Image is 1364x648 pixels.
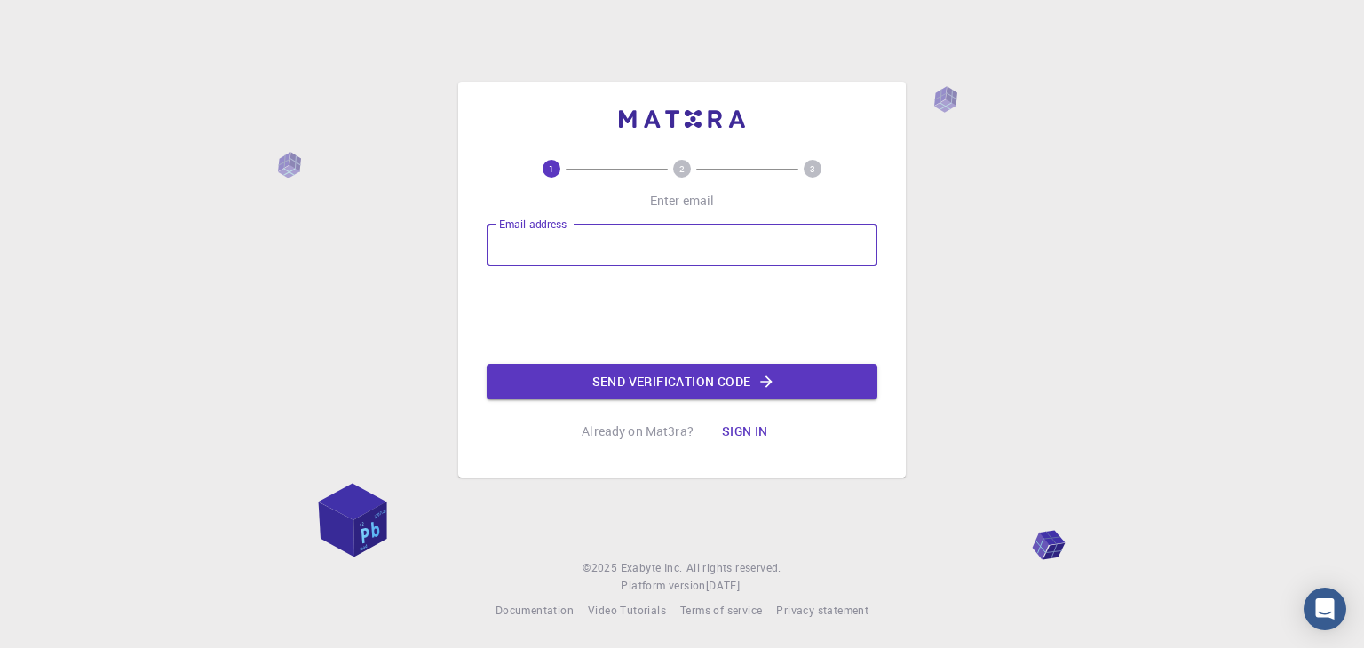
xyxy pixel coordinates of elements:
[499,217,567,232] label: Email address
[776,603,868,617] span: Privacy statement
[621,560,683,574] span: Exabyte Inc.
[680,602,762,620] a: Terms of service
[810,162,815,175] text: 3
[776,602,868,620] a: Privacy statement
[706,578,743,592] span: [DATE] .
[588,602,666,620] a: Video Tutorials
[621,577,705,595] span: Platform version
[1304,588,1346,630] div: Open Intercom Messenger
[679,162,685,175] text: 2
[686,559,781,577] span: All rights reserved.
[582,423,694,440] p: Already on Mat3ra?
[549,162,554,175] text: 1
[706,577,743,595] a: [DATE].
[708,414,782,449] button: Sign in
[496,603,574,617] span: Documentation
[650,192,715,209] p: Enter email
[487,364,877,399] button: Send verification code
[680,603,762,617] span: Terms of service
[547,281,817,350] iframe: reCAPTCHA
[588,603,666,617] span: Video Tutorials
[496,602,574,620] a: Documentation
[583,559,620,577] span: © 2025
[621,559,683,577] a: Exabyte Inc.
